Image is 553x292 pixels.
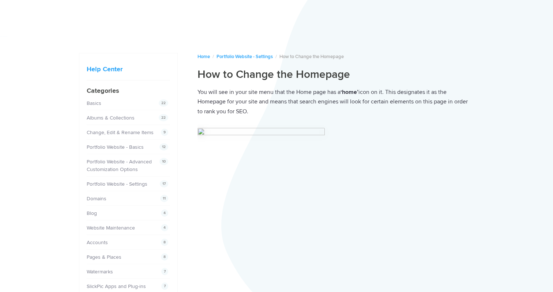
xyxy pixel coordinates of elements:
[197,87,474,117] p: You will see in your site menu that the Home page has a icon on it. This designates it as the Hom...
[161,209,168,217] span: 4
[275,54,277,60] span: /
[87,181,147,187] a: Portfolio Website - Settings
[197,54,210,60] a: Home
[161,253,168,261] span: 8
[87,254,121,260] a: Pages & Places
[212,54,214,60] span: /
[159,158,168,165] span: 10
[87,65,123,73] a: Help Center
[87,196,106,202] a: Domains
[217,54,273,60] a: Portfolio Website - Settings
[161,268,168,275] span: 7
[159,99,168,107] span: 22
[160,195,168,202] span: 11
[87,86,170,96] h4: Categories
[87,239,108,246] a: Accounts
[87,269,113,275] a: Watermarks
[87,115,135,121] a: Albums & Collections
[87,129,154,136] a: Change, Edit & Rename Items
[161,239,168,246] span: 8
[197,68,474,81] h1: How to Change the Homepage
[159,143,168,151] span: 12
[160,180,168,187] span: 17
[161,224,168,231] span: 4
[279,54,344,60] span: How to Change the Homepage
[87,144,144,150] a: Portfolio Website - Basics
[341,88,358,96] strong: ‘home’
[87,283,146,289] a: SlickPic Apps and Plug-ins
[87,210,97,216] a: Blog
[159,114,168,121] span: 22
[161,129,168,136] span: 9
[87,100,101,106] a: Basics
[161,282,168,290] span: 7
[87,159,152,172] a: Portfolio Website - Advanced Customization Options
[87,225,135,231] a: Website Maintenance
